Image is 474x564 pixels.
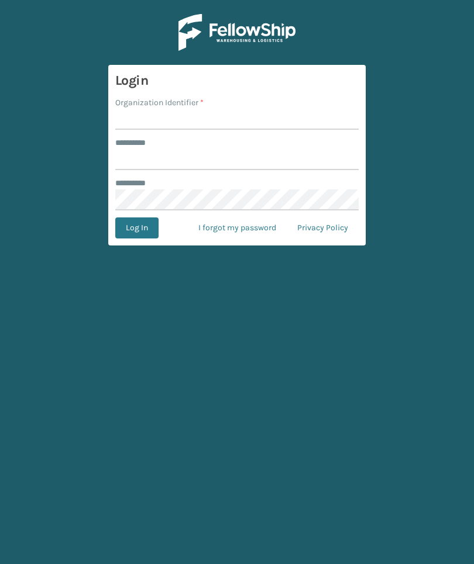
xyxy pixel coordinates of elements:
[115,217,159,238] button: Log In
[178,14,296,51] img: Logo
[188,217,287,238] a: I forgot my password
[115,96,204,109] label: Organization Identifier
[115,72,359,89] h3: Login
[287,217,359,238] a: Privacy Policy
